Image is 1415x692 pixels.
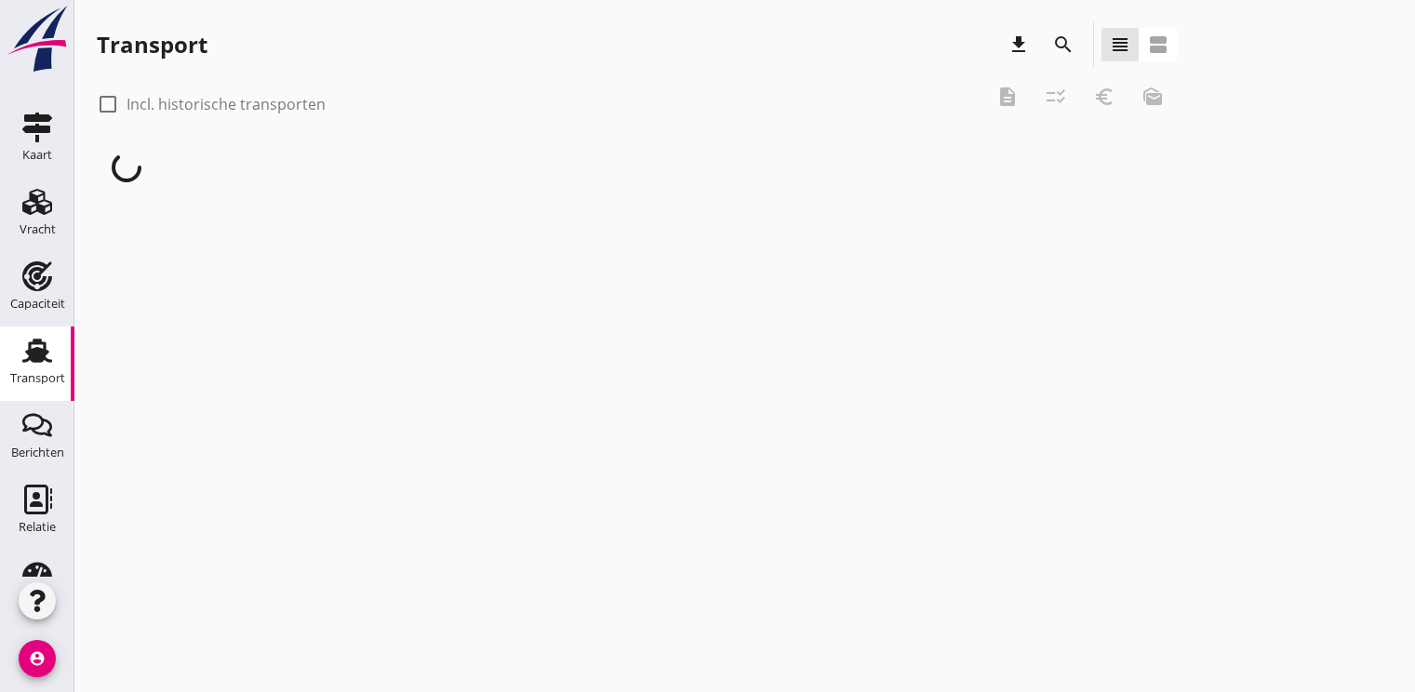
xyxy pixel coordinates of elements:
i: view_agenda [1147,33,1169,56]
i: download [1008,33,1030,56]
div: Capaciteit [10,298,65,310]
div: Kaart [22,149,52,161]
i: search [1052,33,1075,56]
div: Vracht [20,223,56,235]
img: logo-small.a267ee39.svg [4,5,71,73]
div: Berichten [11,446,64,459]
div: Transport [10,372,65,384]
label: Incl. historische transporten [127,95,326,113]
i: account_circle [19,640,56,677]
div: Relatie [19,521,56,533]
div: Transport [97,30,207,60]
i: view_headline [1109,33,1131,56]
